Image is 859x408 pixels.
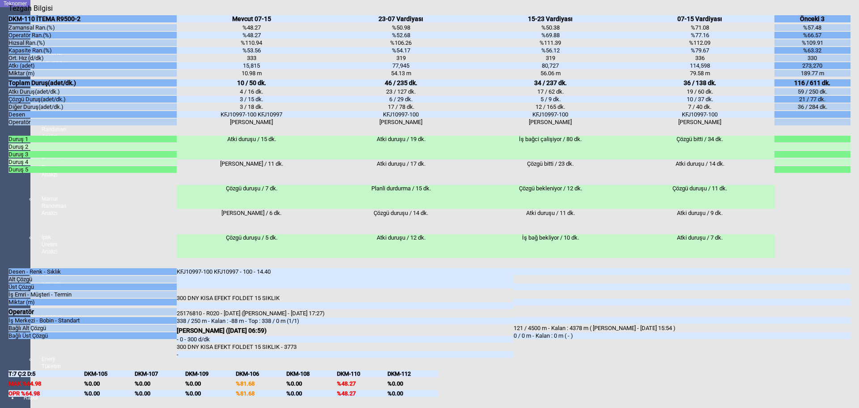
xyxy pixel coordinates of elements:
div: 21 / 77 dk. [774,96,850,103]
div: Hızsal Ran.(%) [9,39,177,46]
div: Desen - Renk - Sıklık [9,268,177,275]
div: 36 / 284 dk. [774,103,850,110]
div: [PERSON_NAME] / 6 dk. [177,210,326,233]
div: Alt Çözgü [9,276,177,283]
div: 300 DNY KISA EFEKT FOLDET 15 SIKLIK - 3773 [177,344,514,350]
div: %81.68 [236,390,286,397]
div: 56.06 m [476,70,625,77]
div: Duruş 5 [9,166,177,173]
div: [PERSON_NAME] [326,119,476,125]
div: Operatör [9,119,177,125]
div: Çözgü bekleniyor / 12 dk. [476,185,625,209]
div: Bağlı Üst Çözgü [9,332,177,339]
div: Çözgü Duruş(adet/dk.) [9,96,177,103]
div: 330 [774,55,850,61]
div: Üst Çözgü [9,283,177,290]
div: Duruş 2 [9,143,177,150]
div: 23-07 Vardiyası [326,15,476,22]
div: 54.13 m [326,70,476,77]
div: - [177,351,514,358]
div: DKM-110 [337,370,387,377]
div: %106.26 [326,39,476,46]
div: [PERSON_NAME] ([DATE] 06:59) [177,327,514,334]
div: KFJ10997-100 [326,111,476,118]
div: Mevcut 07-15 [177,15,326,22]
div: %110.94 [177,39,326,46]
div: %0.00 [286,390,337,397]
div: Operatör Ran.(%) [9,32,177,39]
div: Atki duruşu / 12 dk. [326,234,476,258]
div: MAK %64.98 [9,380,84,387]
div: DKM-105 [84,370,135,377]
div: [PERSON_NAME] [625,119,774,125]
div: %66.57 [774,32,850,39]
div: 15-23 Vardiyası [476,15,625,22]
div: %0.00 [135,380,185,387]
div: %53.56 [177,47,326,54]
div: %112.09 [625,39,774,46]
div: 116 / 611 dk. [774,79,850,86]
div: %48.27 [177,24,326,31]
div: 333 [177,55,326,61]
div: DKM-106 [236,370,286,377]
div: Atki duruşu / 19 dk. [326,136,476,159]
div: DKM-109 [185,370,236,377]
div: %63.32 [774,47,850,54]
div: [PERSON_NAME] [476,119,625,125]
div: 3 / 18 dk. [177,103,326,110]
div: 07-15 Vardiyası [625,15,774,22]
div: %109.91 [774,39,850,46]
div: %56.12 [476,47,625,54]
div: 189.77 m [774,70,850,77]
div: 46 / 235 dk. [326,79,476,86]
div: 80,727 [476,62,625,69]
div: 10.98 m [177,70,326,77]
div: Miktar (m) [9,70,177,77]
div: %48.27 [337,380,387,387]
div: 273,270 [774,62,850,69]
div: Toplam Duruş(adet/dk.) [9,79,177,86]
div: %52.68 [326,32,476,39]
div: KFJ10997-100 KFJ10997 [177,111,326,118]
div: Duruş 3 [9,151,177,158]
div: %48.27 [177,32,326,39]
div: %0.00 [185,390,236,397]
div: Atki duruşu / 15 dk. [177,136,326,159]
div: KFJ10997-100 KFJ10997 - 100 - 14.40 [177,268,514,288]
div: %77.16 [625,32,774,39]
div: Atki duruşu / 7 dk. [625,234,774,258]
div: Atki duruşu / 11 dk. [476,210,625,233]
div: %0.00 [84,380,135,387]
div: 114,598 [625,62,774,69]
div: 10 / 50 dk. [177,79,326,86]
div: 338 / 250 m - Kalan : -88 m - Top : 338 / 0 m (1/1) [177,318,514,324]
div: DKM-108 [286,370,337,377]
div: %54.17 [326,47,476,54]
div: %0.00 [185,380,236,387]
div: Çözgü duruşu / 14 dk. [326,210,476,233]
div: %111.39 [476,39,625,46]
div: 319 [476,55,625,61]
div: %0.00 [135,390,185,397]
div: %81.68 [236,380,286,387]
div: %0.00 [387,380,438,387]
div: 3 / 15 dk. [177,96,326,103]
div: 4 / 16 dk. [177,88,326,95]
div: 319 [326,55,476,61]
div: Atki duruşu / 14 dk. [625,160,774,184]
div: Atki duruşu / 17 dk. [326,160,476,184]
div: Desen [9,111,177,118]
div: 10 / 37 dk. [625,96,774,103]
div: 336 [625,55,774,61]
div: Tezgah Bilgisi [9,4,56,13]
div: 25176810 - R020 - [DATE] ([PERSON_NAME] - [DATE] 17:27) [177,310,514,317]
div: Bağlı Alt Çözgü [9,325,177,331]
div: %69.88 [476,32,625,39]
div: OPR %64.98 [9,390,84,397]
div: Duruş 4 [9,159,177,165]
div: [PERSON_NAME] / 11 dk. [177,160,326,184]
div: 300 DNY KISA EFEKT FOLDET 15 SIKLIK [177,295,514,301]
div: KFJ10997-100 [625,111,774,118]
div: %0.00 [387,390,438,397]
div: Çözgü bitti / 34 dk. [625,136,774,159]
